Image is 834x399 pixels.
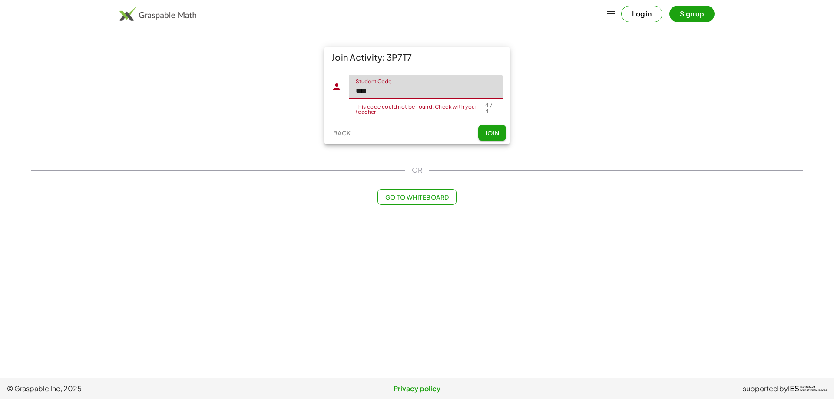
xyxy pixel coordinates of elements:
span: © Graspable Inc, 2025 [7,383,280,394]
button: Log in [621,6,662,22]
span: Back [333,129,351,137]
button: Sign up [669,6,715,22]
span: Institute of Education Sciences [800,386,827,392]
a: Privacy policy [280,383,553,394]
div: Join Activity: 3P7T7 [324,47,510,68]
div: This code could not be found. Check with your teacher. [356,104,485,115]
a: IESInstitute ofEducation Sciences [788,383,827,394]
button: Go to Whiteboard [377,189,456,205]
span: OR [412,165,422,175]
span: IES [788,385,799,393]
button: Join [478,125,506,141]
span: supported by [743,383,788,394]
span: Go to Whiteboard [385,193,449,201]
div: 4 / 4 [485,102,496,115]
button: Back [328,125,356,141]
span: Join [485,129,499,137]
